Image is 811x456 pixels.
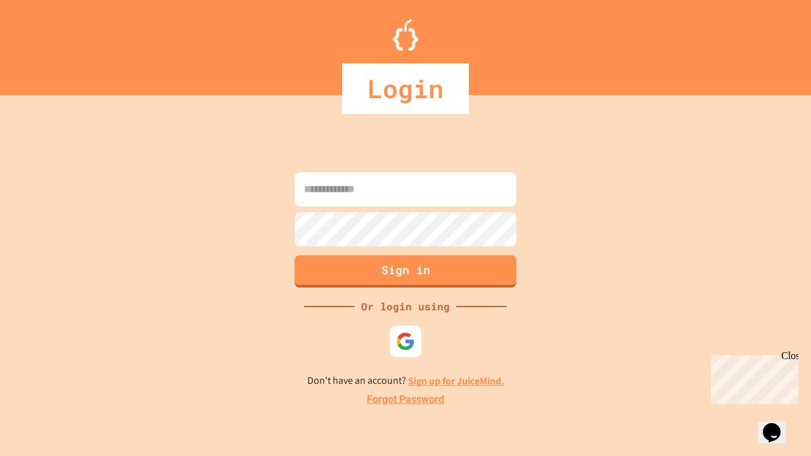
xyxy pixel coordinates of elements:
a: Forgot Password [367,392,444,407]
div: Or login using [355,299,456,314]
div: Login [342,63,469,114]
p: Don't have an account? [307,373,504,389]
iframe: chat widget [758,405,798,443]
button: Sign in [295,255,516,288]
iframe: chat widget [706,350,798,404]
img: Logo.svg [393,19,418,51]
a: Sign up for JuiceMind. [408,374,504,388]
div: Chat with us now!Close [5,5,87,80]
img: google-icon.svg [396,332,415,351]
